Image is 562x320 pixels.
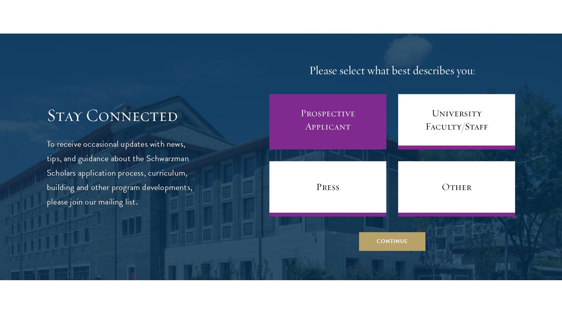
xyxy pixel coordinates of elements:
p: To receive occasional updates with news, tips, and guidance about the Schwarzman Scholars applica... [47,137,193,209]
a: Prospective Applicant [269,94,386,149]
a: Press [269,161,386,217]
button: Continue [359,232,425,251]
a: Other [398,161,515,217]
h4: Please select what best describes you: [269,63,515,78]
a: University Faculty/Staff [398,94,515,149]
h3: Stay Connected [47,105,193,126]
